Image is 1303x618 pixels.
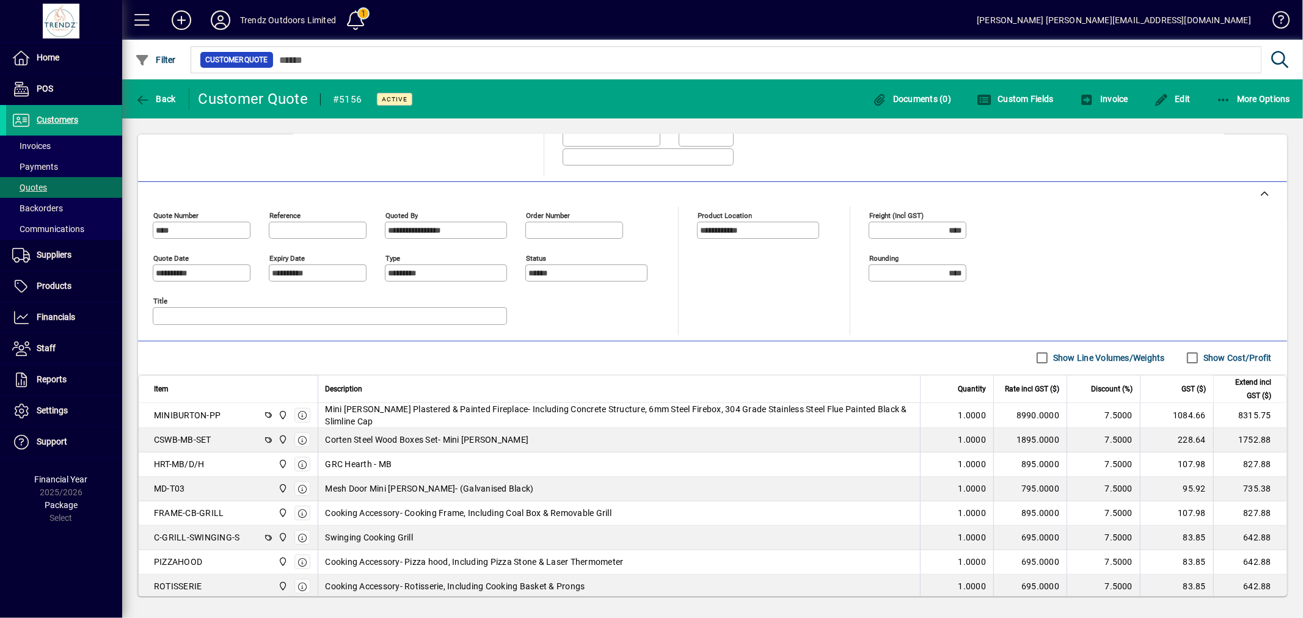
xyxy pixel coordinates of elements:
td: 1752.88 [1213,428,1287,453]
mat-label: Quote number [153,211,199,219]
div: #5156 [333,90,362,109]
a: Suppliers [6,240,122,271]
span: Package [45,500,78,510]
span: Description [326,382,363,396]
button: Add [162,9,201,31]
span: Cooking Accessory- Pizza hood, Including Pizza Stone & Laser Thermometer [326,556,624,568]
td: 83.85 [1140,526,1213,550]
span: Cooking Accessory- Rotisserie, Including Cooking Basket & Prongs [326,580,585,592]
div: CSWB-MB-SET [154,434,211,446]
div: Trendz Outdoors Limited [240,10,336,30]
td: 7.5000 [1067,453,1140,477]
span: Financial Year [35,474,88,484]
mat-label: Expiry date [269,253,305,262]
button: Profile [201,9,240,31]
div: 795.0000 [1001,482,1059,495]
span: GST ($) [1181,382,1206,396]
span: Quotes [12,183,47,192]
td: 642.88 [1213,550,1287,575]
td: 7.5000 [1067,477,1140,501]
div: FRAME-CB-GRILL [154,507,224,519]
mat-label: Status [526,253,546,262]
a: Settings [6,396,122,426]
td: 1084.66 [1140,403,1213,428]
a: Products [6,271,122,302]
span: Filter [135,55,176,65]
span: Documents (0) [872,94,951,104]
td: 107.98 [1140,453,1213,477]
span: New Plymouth [275,409,289,422]
span: Swinging Cooking Grill [326,531,414,543]
button: Custom Fields [974,88,1057,110]
div: 8990.0000 [1001,409,1059,421]
span: New Plymouth [275,482,289,495]
td: 95.92 [1140,477,1213,501]
div: 895.0000 [1001,507,1059,519]
a: Invoices [6,136,122,156]
span: 1.0000 [958,507,987,519]
span: Invoice [1079,94,1128,104]
div: ROTISSERIE [154,580,202,592]
span: Backorders [12,203,63,213]
span: Edit [1154,94,1191,104]
button: More Options [1213,88,1294,110]
span: Staff [37,343,56,353]
span: 1.0000 [958,580,987,592]
span: 1.0000 [958,482,987,495]
label: Show Line Volumes/Weights [1051,352,1165,364]
td: 642.88 [1213,526,1287,550]
span: 1.0000 [958,531,987,543]
span: Active [382,95,407,103]
span: More Options [1216,94,1291,104]
div: HRT-MB/D/H [154,458,205,470]
div: MD-T03 [154,482,185,495]
mat-label: Freight (incl GST) [869,211,924,219]
td: 83.85 [1140,575,1213,599]
span: Rate incl GST ($) [1005,382,1059,396]
span: Extend incl GST ($) [1221,376,1271,402]
mat-label: Reference [269,211,301,219]
a: Knowledge Base [1263,2,1288,42]
span: Cooking Accessory- Cooking Frame, Including Coal Box & Removable Grill [326,507,612,519]
a: Financials [6,302,122,333]
app-page-header-button: Back [122,88,189,110]
span: Financials [37,312,75,322]
span: 1.0000 [958,556,987,568]
div: MINIBURTON-PP [154,409,221,421]
a: Payments [6,156,122,177]
mat-label: Quote date [153,253,189,262]
div: [PERSON_NAME] [PERSON_NAME][EMAIL_ADDRESS][DOMAIN_NAME] [977,10,1251,30]
div: 695.0000 [1001,531,1059,543]
div: PIZZAHOOD [154,556,202,568]
span: Suppliers [37,250,71,260]
span: Custom Fields [977,94,1054,104]
span: New Plymouth [275,506,289,520]
span: New Plymouth [275,580,289,593]
td: 7.5000 [1067,526,1140,550]
button: Edit [1151,88,1194,110]
span: Customer Quote [205,54,268,66]
a: Home [6,43,122,73]
mat-label: Order number [526,211,570,219]
div: 695.0000 [1001,580,1059,592]
span: Back [135,94,176,104]
span: Customers [37,115,78,125]
span: Corten Steel Wood Boxes Set- Mini [PERSON_NAME] [326,434,529,446]
span: Discount (%) [1091,382,1133,396]
label: Show Cost/Profit [1201,352,1272,364]
a: Reports [6,365,122,395]
span: New Plymouth [275,555,289,569]
span: Mini [PERSON_NAME] Plastered & Painted Fireplace- Including Concrete Structure, 6mm Steel Firebox... [326,403,913,427]
span: GRC Hearth - MB [326,458,392,470]
span: Support [37,437,67,446]
td: 7.5000 [1067,428,1140,453]
button: Invoice [1076,88,1131,110]
span: Item [154,382,169,396]
td: 228.64 [1140,428,1213,453]
span: New Plymouth [275,457,289,471]
a: POS [6,74,122,104]
button: Filter [132,49,179,71]
div: C-GRILL-SWINGING-S [154,531,240,543]
button: Documents (0) [869,88,954,110]
button: Back [132,88,179,110]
